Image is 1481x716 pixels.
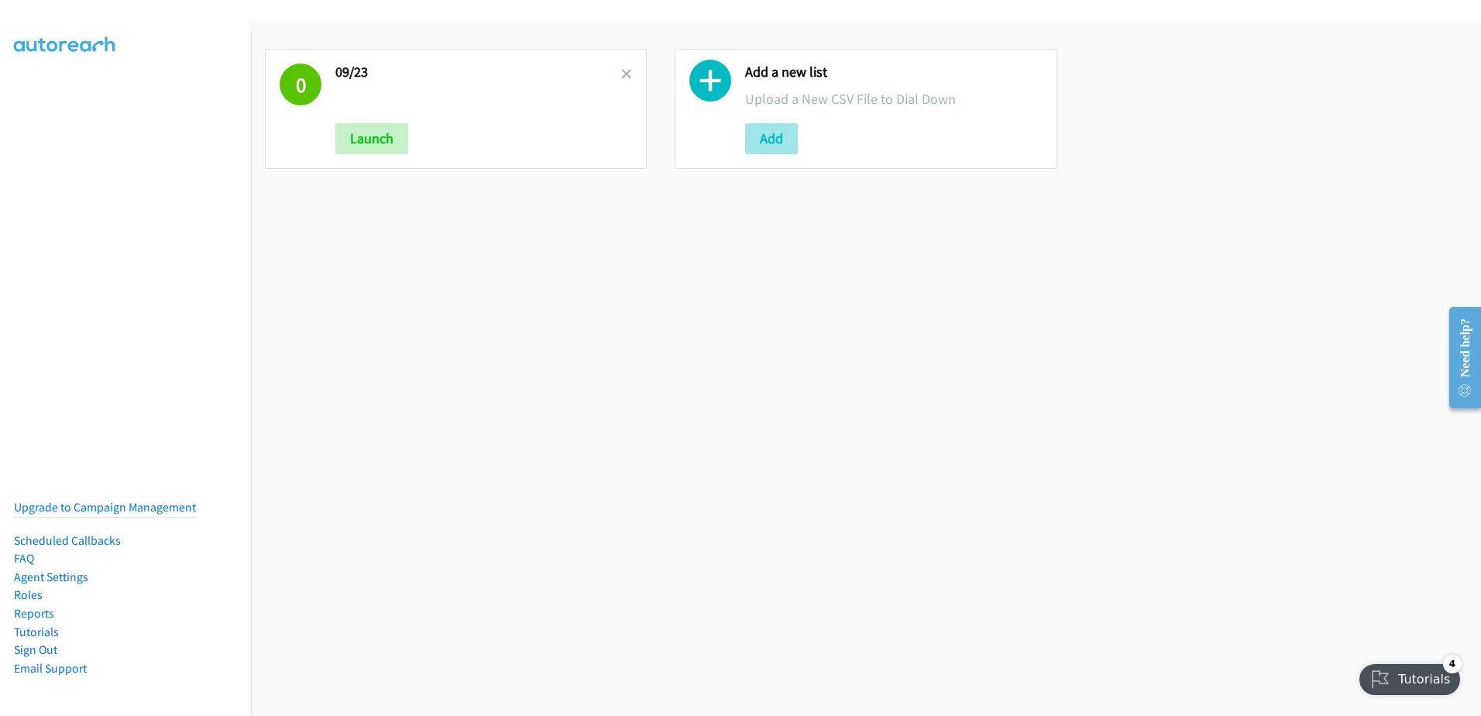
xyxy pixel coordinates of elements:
p: Upload a New CSV File to Dial Down [745,88,1042,109]
a: Agent Settings [14,570,88,584]
h2: 09/23 [335,64,621,81]
h2: Add a new list [745,64,1042,81]
a: Roles [14,587,43,602]
a: Scheduled Callbacks [14,533,121,548]
h1: 0 [280,64,321,105]
a: FAQ [14,551,34,566]
a: Tutorials [14,625,59,639]
iframe: Resource Center [1436,296,1481,419]
a: Upgrade to Campaign Management [14,500,196,515]
a: Sign Out [14,642,57,657]
a: Reports [14,606,54,621]
a: Email Support [14,661,87,676]
iframe: Checklist [1350,649,1469,704]
button: Launch [335,123,408,154]
button: Add [745,123,798,154]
